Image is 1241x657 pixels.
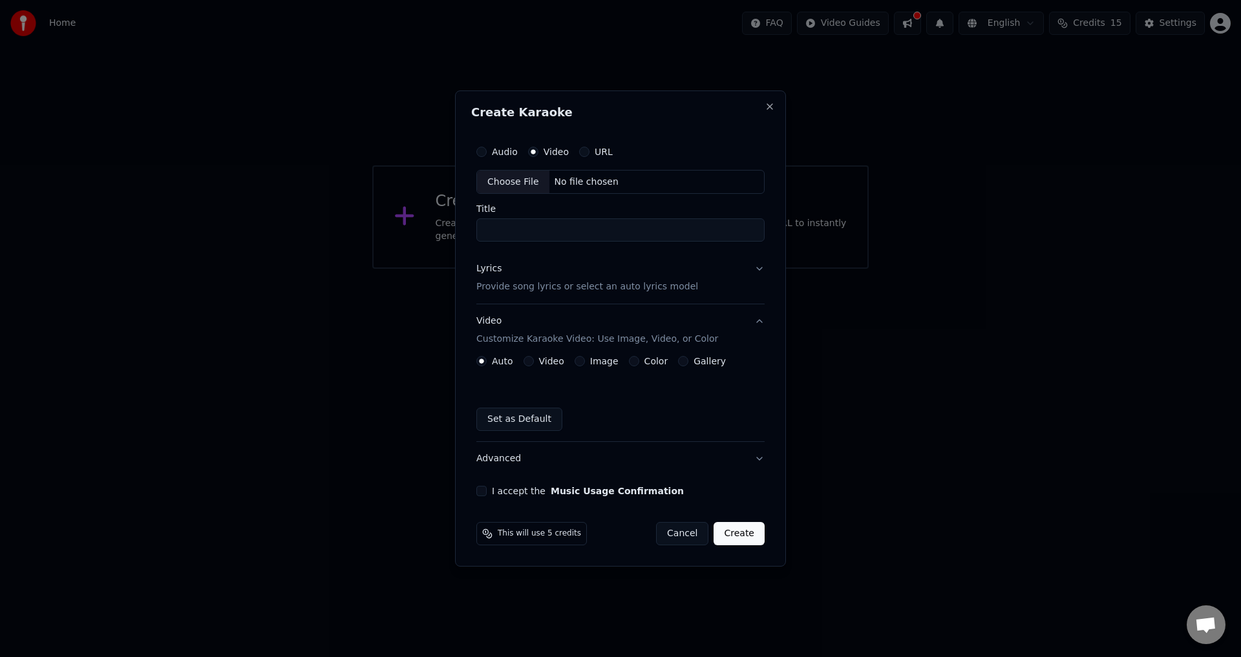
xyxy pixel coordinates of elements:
[476,305,765,357] button: VideoCustomize Karaoke Video: Use Image, Video, or Color
[544,147,569,156] label: Video
[644,357,668,366] label: Color
[476,253,765,304] button: LyricsProvide song lyrics or select an auto lyrics model
[714,522,765,545] button: Create
[656,522,708,545] button: Cancel
[476,356,765,441] div: VideoCustomize Karaoke Video: Use Image, Video, or Color
[476,263,502,276] div: Lyrics
[539,357,564,366] label: Video
[476,442,765,475] button: Advanced
[694,357,726,366] label: Gallery
[476,333,718,346] p: Customize Karaoke Video: Use Image, Video, or Color
[492,147,518,156] label: Audio
[477,171,549,194] div: Choose File
[476,315,718,346] div: Video
[498,528,581,539] span: This will use 5 credits
[492,357,513,366] label: Auto
[549,176,624,189] div: No file chosen
[595,147,613,156] label: URL
[471,107,770,118] h2: Create Karaoke
[476,408,562,431] button: Set as Default
[476,205,765,214] label: Title
[476,281,698,294] p: Provide song lyrics or select an auto lyrics model
[590,357,619,366] label: Image
[492,486,684,495] label: I accept the
[551,486,684,495] button: I accept the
